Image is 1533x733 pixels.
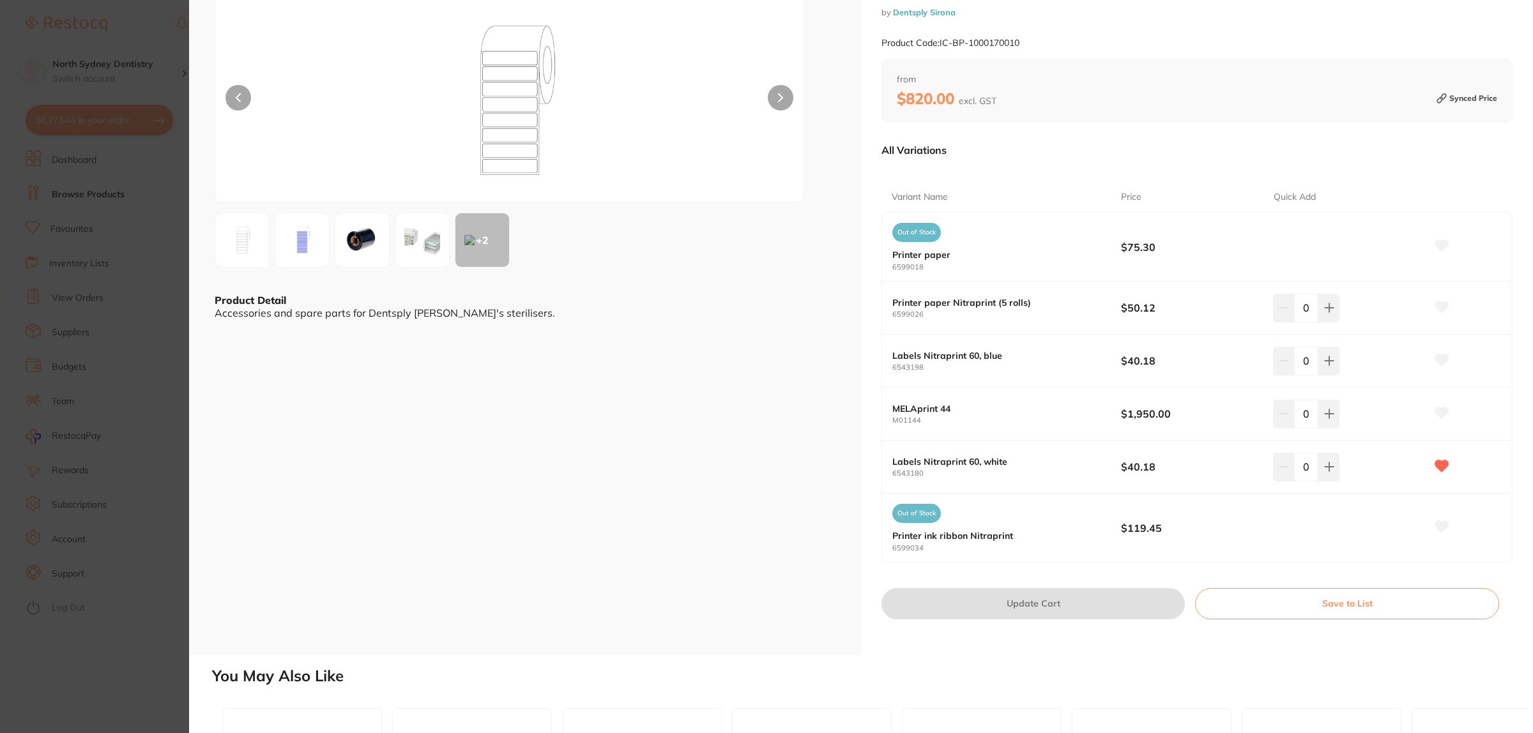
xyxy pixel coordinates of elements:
[892,298,1098,308] b: Printer paper Nitraprint (5 rolls)
[215,307,835,319] div: Accessories and spare parts for Dentsply [PERSON_NAME]'s sterilisers.
[1437,89,1497,108] small: Synced Price
[892,504,941,523] span: Out of Stock
[1195,588,1499,619] button: Save to List
[215,294,286,306] b: Product Detail
[892,223,941,242] span: Out of Stock
[455,213,510,268] button: +2
[892,250,1098,260] b: Printer paper
[892,404,1098,414] b: MELAprint 44
[892,310,1121,319] small: 6599026
[892,351,1098,361] b: Labels Nitraprint 60, blue
[897,89,996,108] b: $820.00
[399,217,445,263] img: c3Nvcmllcy5wbmc
[892,531,1098,541] b: Printer ink ribbon Nitraprint
[892,469,1121,478] small: 6543180
[1121,301,1258,315] b: $50.12
[892,263,1121,271] small: 6599018
[1121,460,1258,474] b: $40.18
[881,38,1019,49] small: Product Code: IC-BP-1000170010
[892,457,1098,467] b: Labels Nitraprint 60, white
[279,217,325,263] img: bmc
[219,217,265,263] img: cG5n
[455,213,509,267] div: + 2
[1121,521,1258,535] b: $119.45
[881,8,1513,17] small: by
[212,667,1528,685] h2: You May Also Like
[892,416,1121,425] small: M01144
[892,544,1121,552] small: 6599034
[881,588,1185,619] button: Update Cart
[959,95,996,107] span: excl. GST
[893,7,956,17] a: Dentsply Sirona
[1274,191,1316,204] p: Quick Add
[1121,407,1258,421] b: $1,950.00
[1121,240,1258,254] b: $75.30
[1121,191,1141,204] p: Price
[897,73,1497,86] span: from
[881,144,947,156] p: All Variations
[892,363,1121,372] small: 6543198
[892,191,948,204] p: Variant Name
[1121,354,1258,368] b: $40.18
[339,217,385,263] img: MzQucG5n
